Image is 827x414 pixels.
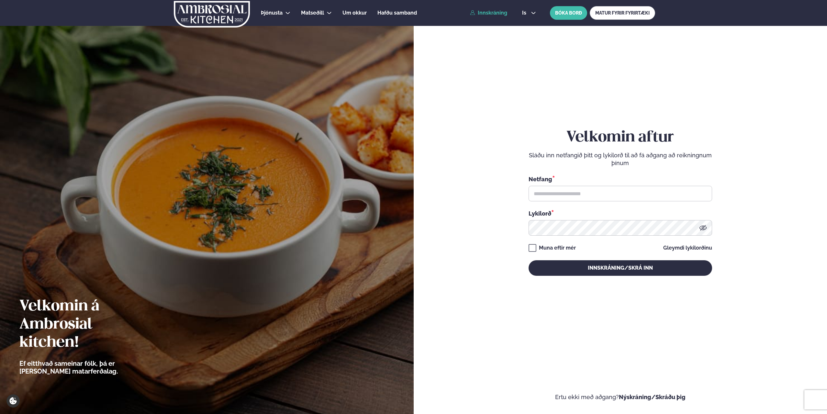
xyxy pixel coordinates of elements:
[261,9,283,17] a: Þjónusta
[517,10,541,16] button: is
[590,6,655,20] a: MATUR FYRIR FYRIRTÆKI
[529,260,712,276] button: Innskráning/Skrá inn
[342,10,367,16] span: Um okkur
[529,129,712,147] h2: Velkomin aftur
[529,151,712,167] p: Sláðu inn netfangið þitt og lykilorð til að fá aðgang að reikningnum þínum
[529,209,712,218] div: Lykilorð
[261,10,283,16] span: Þjónusta
[433,393,808,401] p: Ertu ekki með aðgang?
[377,10,417,16] span: Hafðu samband
[522,10,528,16] span: is
[550,6,587,20] button: BÓKA BORÐ
[470,10,507,16] a: Innskráning
[619,394,686,400] a: Nýskráning/Skráðu þig
[173,1,251,28] img: logo
[663,245,712,251] a: Gleymdi lykilorðinu
[6,394,20,408] a: Cookie settings
[301,9,324,17] a: Matseðill
[301,10,324,16] span: Matseðill
[19,297,154,352] h2: Velkomin á Ambrosial kitchen!
[19,360,154,375] p: Ef eitthvað sameinar fólk, þá er [PERSON_NAME] matarferðalag.
[377,9,417,17] a: Hafðu samband
[529,175,712,183] div: Netfang
[342,9,367,17] a: Um okkur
